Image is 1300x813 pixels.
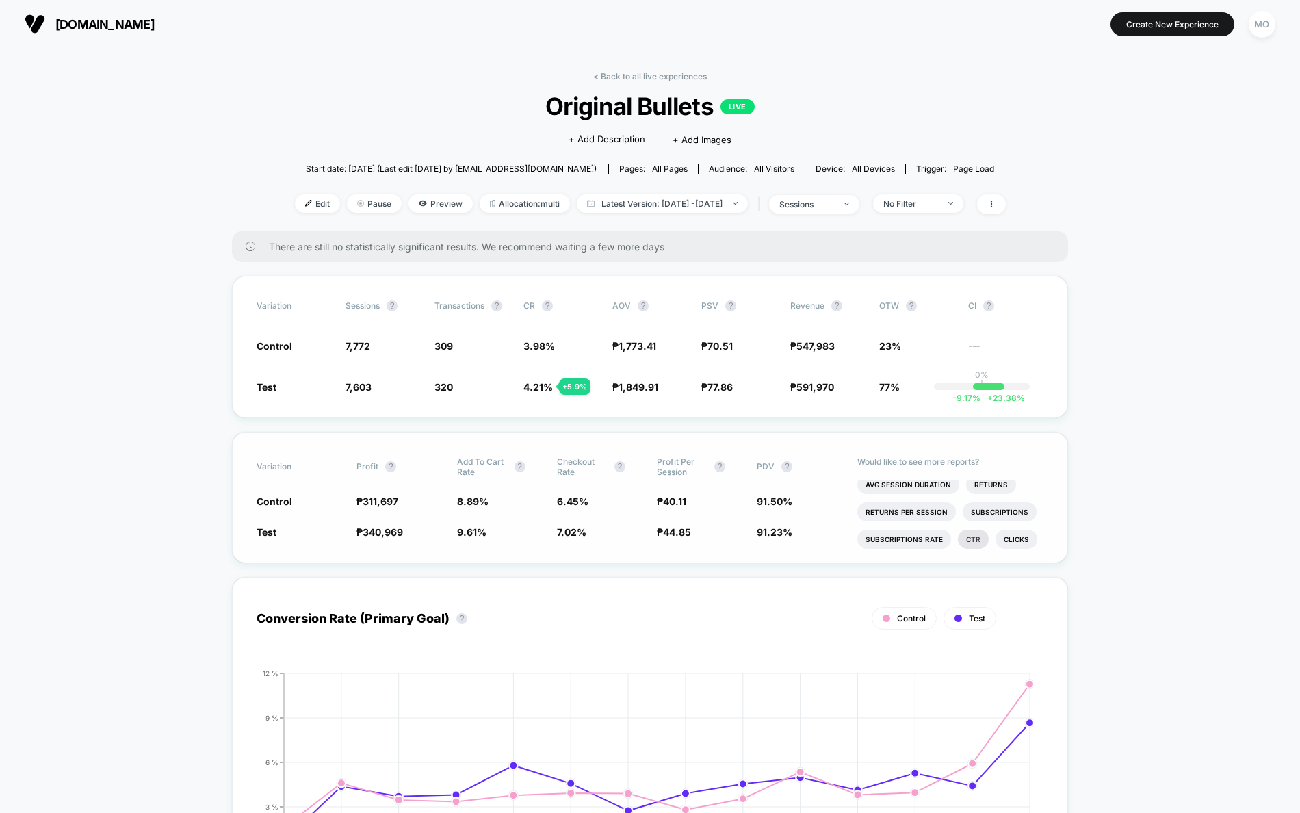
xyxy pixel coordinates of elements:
span: Profit [356,461,378,472]
span: Test [257,381,276,393]
span: 311,697 [363,495,398,507]
p: 0% [975,370,989,380]
li: Avg Session Duration [857,475,959,494]
span: PDV [757,461,775,472]
span: Control [897,613,926,623]
span: Preview [408,194,473,213]
span: ₱ [356,526,403,538]
span: PSV [701,300,718,311]
button: ? [542,300,553,311]
span: 320 [434,381,453,393]
span: CR [523,300,535,311]
span: 9.61 % [457,526,486,538]
img: end [733,202,738,205]
span: 591,970 [796,381,834,393]
span: 40.11 [663,495,686,507]
span: OTW [879,300,954,311]
span: all devices [852,164,895,174]
img: Visually logo [25,14,45,34]
div: + 5.9 % [559,378,590,395]
button: ? [456,613,467,624]
span: 7.02 % [557,526,586,538]
span: Variation [257,456,332,477]
span: [DOMAIN_NAME] [55,17,155,31]
button: ? [515,461,525,472]
span: Checkout Rate [557,456,608,477]
span: Control [257,495,292,507]
span: CI [968,300,1043,311]
span: Page Load [953,164,994,174]
button: MO [1245,10,1279,38]
span: 77.86 [707,381,733,393]
span: ₱ [657,495,686,507]
button: [DOMAIN_NAME] [21,13,159,35]
span: Revenue [790,300,824,311]
span: Start date: [DATE] (Last edit [DATE] by [EMAIL_ADDRESS][DOMAIN_NAME]) [306,164,597,174]
span: 77% [879,381,900,393]
span: 70.51 [707,340,733,352]
span: Control [257,340,292,352]
span: 309 [434,340,453,352]
div: Audience: [709,164,794,174]
div: MO [1249,11,1275,38]
span: 6.45 % [557,495,588,507]
div: Trigger: [916,164,994,174]
li: Clicks [996,530,1037,549]
tspan: 12 % [263,669,278,677]
span: 23% [879,340,901,352]
span: Pause [347,194,402,213]
button: ? [983,300,994,311]
span: -9.17 % [952,393,980,403]
button: ? [491,300,502,311]
img: end [844,203,849,205]
span: 1,849.91 [619,381,658,393]
span: 547,983 [796,340,835,352]
button: ? [638,300,649,311]
span: ₱ [356,495,398,507]
li: Subscriptions Rate [857,530,951,549]
button: ? [906,300,917,311]
button: ? [614,461,625,472]
button: ? [725,300,736,311]
span: + [987,393,993,403]
span: There are still no statistically significant results. We recommend waiting a few more days [269,241,1041,253]
span: 7,772 [346,340,370,352]
tspan: 9 % [265,713,278,721]
span: ₱ [790,340,835,352]
li: Returns Per Session [857,502,956,521]
span: Allocation: multi [480,194,570,213]
span: 44.85 [663,526,691,538]
span: ₱ [612,381,658,393]
img: edit [305,200,312,207]
span: 3.98 % [523,340,555,352]
span: Transactions [434,300,484,311]
li: Returns [966,475,1016,494]
p: Would like to see more reports? [857,456,1044,467]
span: ₱ [790,381,834,393]
span: | [755,194,769,214]
div: sessions [779,199,834,209]
span: All Visitors [754,164,794,174]
span: ₱ [612,340,656,352]
span: 340,969 [363,526,403,538]
div: No Filter [883,198,938,209]
span: Test [969,613,985,623]
span: ₱ [657,526,691,538]
span: Variation [257,300,332,311]
span: 91.50 % [757,495,792,507]
span: Profit Per Session [657,456,707,477]
img: end [357,200,364,207]
img: calendar [587,200,595,207]
span: 23.38 % [980,393,1025,403]
button: ? [387,300,398,311]
span: Sessions [346,300,380,311]
span: Latest Version: [DATE] - [DATE] [577,194,748,213]
span: 1,773.41 [619,340,656,352]
span: 4.21 % [523,381,553,393]
li: Subscriptions [963,502,1037,521]
span: Test [257,526,276,538]
span: --- [968,342,1043,352]
span: Original Bullets [330,92,970,120]
span: 8.89 % [457,495,489,507]
button: ? [831,300,842,311]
